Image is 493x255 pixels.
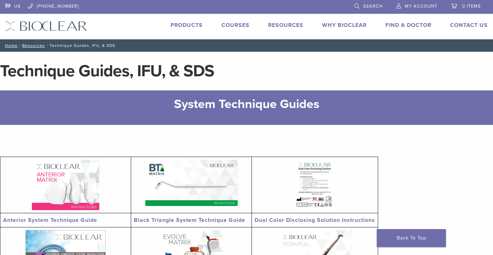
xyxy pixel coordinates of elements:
a: Home [3,43,18,48]
span: / [18,44,22,47]
a: Anterior System Technique Guide [3,217,97,224]
span: Search [363,3,383,9]
a: Resources [268,22,303,29]
span: 0 items [462,3,481,9]
a: Products [171,22,203,29]
h2: System Technique Guides [88,96,406,112]
a: Dual Color Disclosing Solution Instructions [255,217,375,224]
a: Contact Us [450,22,488,29]
a: Back To Top [377,229,446,247]
a: Resources [22,43,45,48]
span: My Account [405,3,437,9]
a: Black Triangle System Technique Guide [134,217,245,224]
span: / [45,44,49,47]
img: Bioclear [5,21,87,31]
a: Courses [221,22,249,29]
a: Why Bioclear [322,22,367,29]
a: Find A Doctor [385,22,431,29]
